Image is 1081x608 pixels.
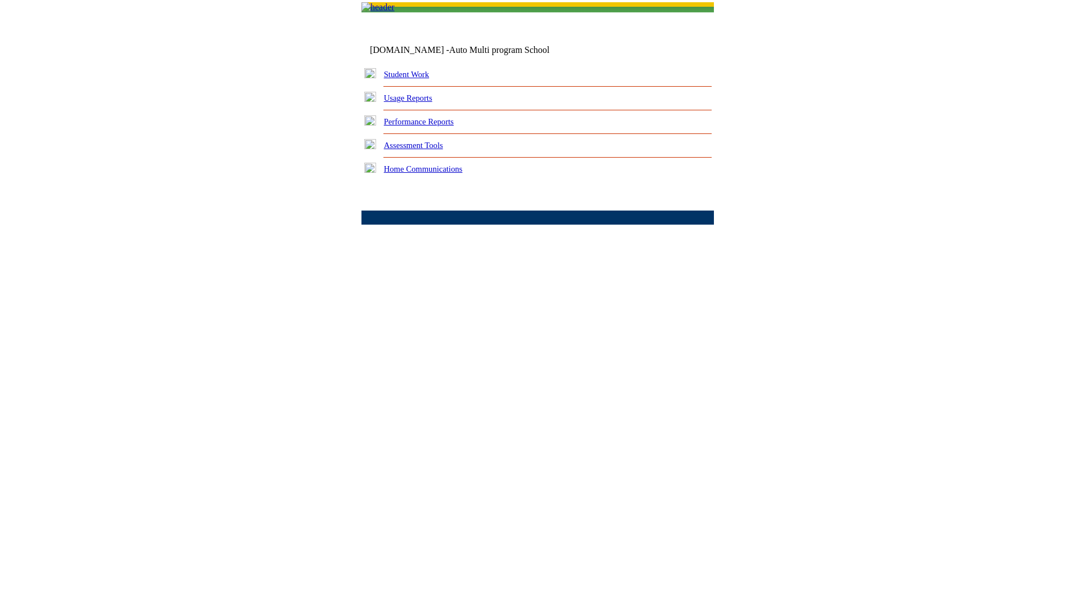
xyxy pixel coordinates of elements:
[370,45,577,55] td: [DOMAIN_NAME] -
[384,164,463,173] a: Home Communications
[384,93,432,102] a: Usage Reports
[364,68,376,78] img: plus.gif
[384,141,443,150] a: Assessment Tools
[364,139,376,149] img: plus.gif
[364,115,376,126] img: plus.gif
[364,92,376,102] img: plus.gif
[361,2,395,12] img: header
[384,117,454,126] a: Performance Reports
[384,70,429,79] a: Student Work
[449,45,550,55] nobr: Auto Multi program School
[364,163,376,173] img: plus.gif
